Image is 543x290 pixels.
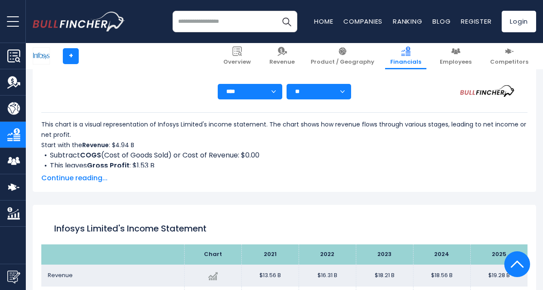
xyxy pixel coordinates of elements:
a: Financials [385,43,426,69]
a: Blog [432,17,450,26]
span: Product / Geography [311,59,374,66]
a: Product / Geography [305,43,379,69]
a: Ranking [393,17,422,26]
a: Register [461,17,491,26]
a: Login [502,11,536,32]
b: COGS [80,150,101,160]
th: 2024 [413,244,470,265]
th: Chart [184,244,241,265]
b: Gross Profit [87,160,130,170]
span: Revenue [269,59,295,66]
li: This leaves : $1.53 B [41,160,528,171]
h1: Infosys Limited's Income Statement [54,222,515,235]
a: Competitors [485,43,534,69]
a: Revenue [264,43,300,69]
span: Competitors [490,59,528,66]
a: + [63,48,79,64]
span: Continue reading... [41,173,528,183]
img: bullfincher logo [33,12,125,31]
th: 2022 [299,244,356,265]
th: 2021 [241,244,299,265]
span: Revenue [48,271,73,279]
a: Go to homepage [33,12,125,31]
span: Employees [440,59,472,66]
a: Employees [435,43,477,69]
td: $13.56 B [241,265,299,287]
div: This chart is a visual representation of Infosys Limited's income statement. The chart shows how ... [41,119,528,167]
li: Subtract (Cost of Goods Sold) or Cost of Revenue: $0.00 [41,150,528,160]
img: INFY logo [33,48,49,64]
b: Revenue [82,141,109,149]
a: Companies [343,17,383,26]
a: Overview [218,43,256,69]
td: $18.21 B [356,265,413,287]
span: Overview [223,59,251,66]
span: Financials [390,59,421,66]
th: 2025 [470,244,528,265]
td: $19.28 B [470,265,528,287]
td: $16.31 B [299,265,356,287]
a: Home [314,17,333,26]
td: $18.56 B [413,265,470,287]
th: 2023 [356,244,413,265]
button: Search [276,11,297,32]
